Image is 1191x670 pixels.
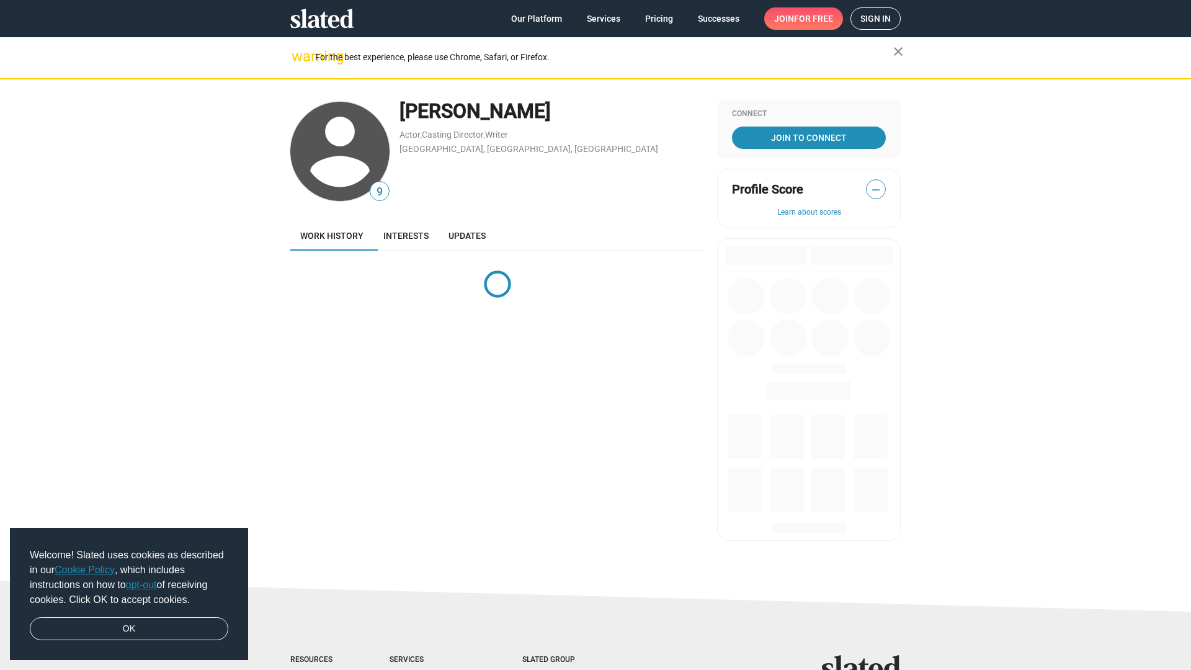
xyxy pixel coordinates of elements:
a: dismiss cookie message [30,617,228,641]
a: Join To Connect [732,127,886,149]
div: Slated Group [522,655,607,665]
a: Joinfor free [764,7,843,30]
span: Join [774,7,833,30]
span: 9 [370,184,389,200]
div: Resources [290,655,340,665]
div: Connect [732,109,886,119]
a: Sign in [850,7,901,30]
a: Updates [439,221,496,251]
a: Services [577,7,630,30]
a: Interests [373,221,439,251]
div: [PERSON_NAME] [399,98,705,125]
span: Welcome! Slated uses cookies as described in our , which includes instructions on how to of recei... [30,548,228,607]
span: Successes [698,7,739,30]
a: Successes [688,7,749,30]
a: opt-out [126,579,157,590]
button: Learn about scores [732,208,886,218]
span: for free [794,7,833,30]
a: Work history [290,221,373,251]
span: Join To Connect [734,127,883,149]
span: Pricing [645,7,673,30]
mat-icon: warning [292,49,306,64]
mat-icon: close [891,44,906,59]
span: — [867,182,885,198]
span: Interests [383,231,429,241]
span: Services [587,7,620,30]
a: Our Platform [501,7,572,30]
div: For the best experience, please use Chrome, Safari, or Firefox. [315,49,893,66]
a: Cookie Policy [55,565,115,575]
div: Services [390,655,473,665]
a: Casting Director [422,130,484,140]
span: Profile Score [732,181,803,198]
span: , [484,132,485,139]
span: Our Platform [511,7,562,30]
span: , [421,132,422,139]
a: Actor [399,130,421,140]
a: [GEOGRAPHIC_DATA], [GEOGRAPHIC_DATA], [GEOGRAPHIC_DATA] [399,144,658,154]
a: Pricing [635,7,683,30]
span: Updates [448,231,486,241]
span: Sign in [860,8,891,29]
div: cookieconsent [10,528,248,661]
a: Writer [485,130,508,140]
span: Work history [300,231,364,241]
